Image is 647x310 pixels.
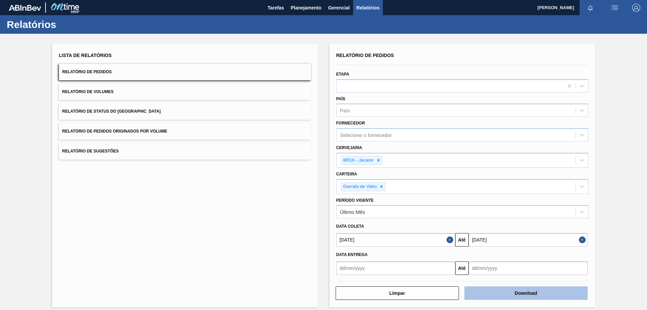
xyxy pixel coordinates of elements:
[336,53,394,58] span: Relatório de Pedidos
[336,286,459,300] button: Limpar
[336,224,364,229] span: Data coleta
[59,84,311,100] button: Relatório de Volumes
[291,4,321,12] span: Planejamento
[632,4,640,12] img: Logout
[340,132,392,138] div: Selecione o fornecedor
[62,69,112,74] span: Relatório de Pedidos
[336,172,357,176] label: Carteira
[336,96,345,101] label: País
[62,129,167,134] span: Relatório de Pedidos Originados por Volume
[341,182,378,191] div: Garrafa de Vidro
[336,121,365,125] label: Fornecedor
[9,5,41,11] img: TNhmsLtSVTkK8tSr43FrP2fwEKptu5GPRR3wAAAABJRU5ErkJggg==
[59,53,112,58] span: Lista de Relatórios
[446,233,455,247] button: Close
[62,109,161,114] span: Relatório de Status do [GEOGRAPHIC_DATA]
[336,72,349,77] label: Etapa
[341,156,375,165] div: BR16 - Jacareí
[7,21,126,28] h1: Relatórios
[268,4,284,12] span: Tarefas
[336,233,455,247] input: dd/mm/yyyy
[469,261,588,275] input: dd/mm/yyyy
[357,4,379,12] span: Relatórios
[464,286,588,300] button: Download
[59,123,311,140] button: Relatório de Pedidos Originados por Volume
[455,261,469,275] button: Até
[336,261,455,275] input: dd/mm/yyyy
[455,233,469,247] button: Até
[340,209,365,215] div: Último Mês
[62,89,114,94] span: Relatório de Volumes
[59,103,311,120] button: Relatório de Status do [GEOGRAPHIC_DATA]
[59,143,311,160] button: Relatório de Sugestões
[328,4,350,12] span: Gerencial
[469,233,588,247] input: dd/mm/yyyy
[340,108,350,113] div: País
[59,64,311,80] button: Relatório de Pedidos
[580,3,601,12] button: Notificações
[336,198,374,203] label: Período Vigente
[62,149,119,153] span: Relatório de Sugestões
[336,145,362,150] label: Cervejaria
[579,233,588,247] button: Close
[336,252,368,257] span: Data entrega
[611,4,619,12] img: userActions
